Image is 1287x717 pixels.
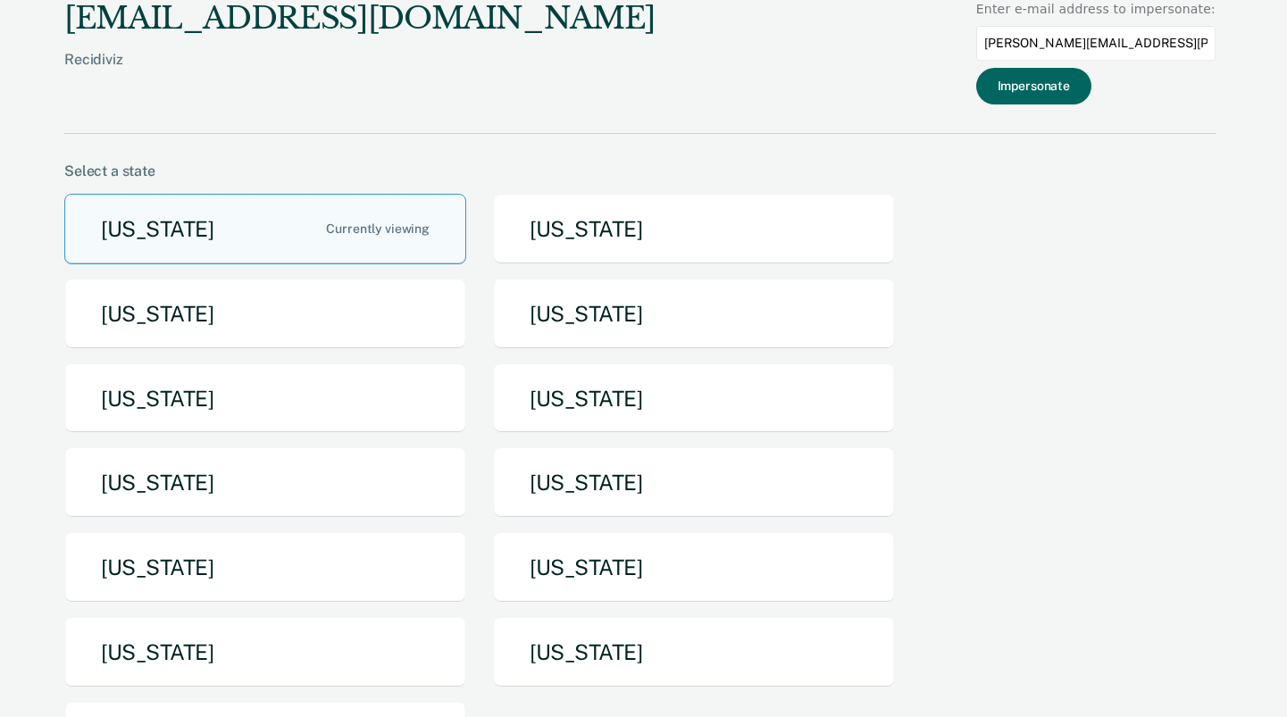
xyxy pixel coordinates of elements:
[493,194,895,264] button: [US_STATE]
[493,617,895,688] button: [US_STATE]
[64,447,466,518] button: [US_STATE]
[64,163,1216,179] div: Select a state
[64,51,656,96] div: Recidiviz
[64,363,466,434] button: [US_STATE]
[976,26,1216,61] input: Enter an email to impersonate...
[64,194,466,264] button: [US_STATE]
[493,279,895,349] button: [US_STATE]
[64,279,466,349] button: [US_STATE]
[493,363,895,434] button: [US_STATE]
[493,447,895,518] button: [US_STATE]
[64,617,466,688] button: [US_STATE]
[976,68,1091,104] button: Impersonate
[64,532,466,603] button: [US_STATE]
[493,532,895,603] button: [US_STATE]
